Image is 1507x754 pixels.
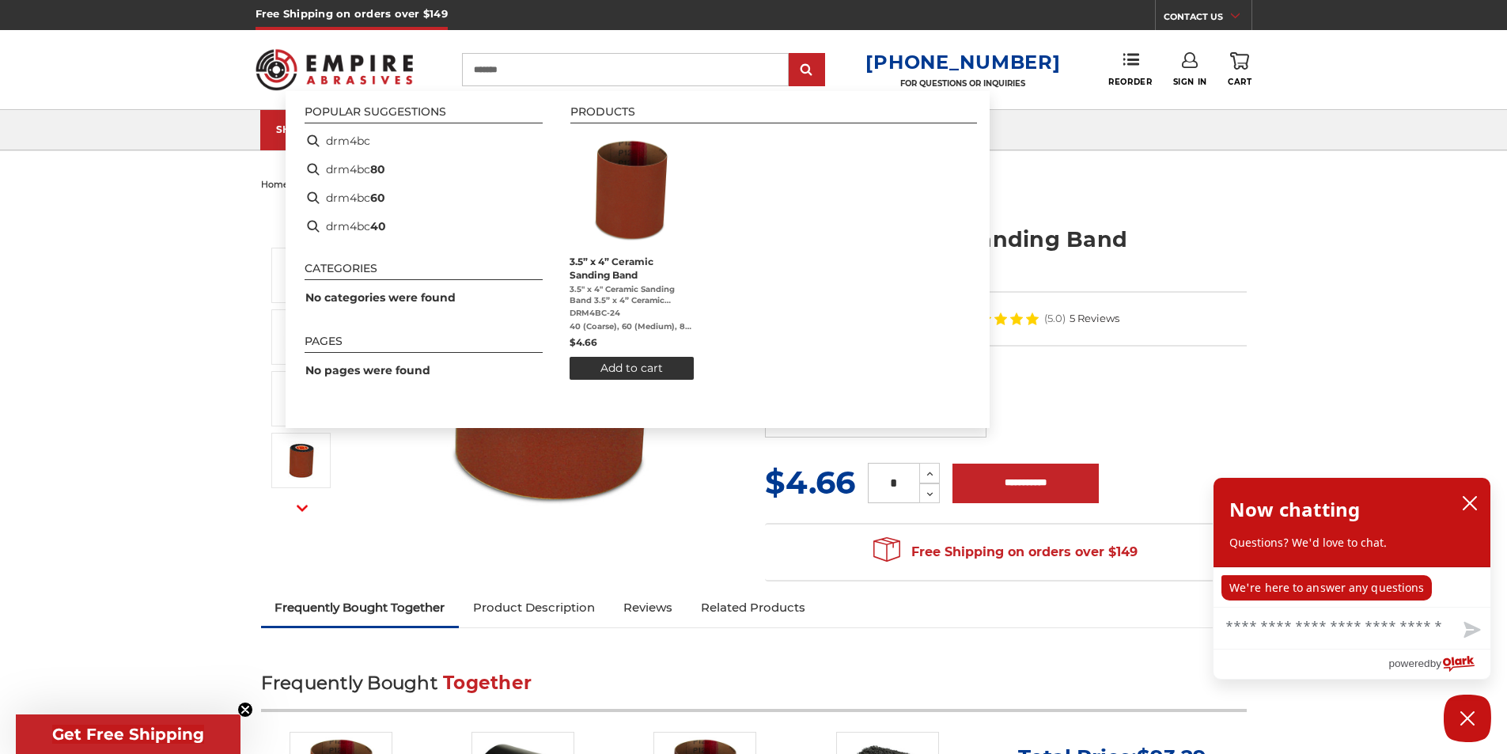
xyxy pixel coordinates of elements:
[282,379,321,419] img: 3.5” x 4” Ceramic Sanding Band
[570,308,694,319] span: DRM4BC-24
[574,133,689,248] img: 3.5x4 inch ceramic sanding band for expanding rubber drum
[283,491,321,525] button: Next
[570,255,694,282] span: 3.5” x 4” Ceramic Sanding Band
[305,290,456,305] span: No categories were found
[16,714,240,754] div: Get Free ShippingClose teaser
[282,317,321,357] img: sanding band
[305,335,543,353] li: Pages
[687,590,820,625] a: Related Products
[1108,77,1152,87] span: Reorder
[1173,77,1207,87] span: Sign In
[443,672,532,694] span: Together
[261,179,289,190] a: home
[305,363,430,377] span: No pages were found
[1221,575,1432,601] p: We're here to answer any questions
[570,357,694,380] button: Add to cart
[1444,695,1491,742] button: Close Chatbox
[282,256,321,295] img: 3.5x4 inch ceramic sanding band for expanding rubber drum
[1229,494,1360,525] h2: Now chatting
[370,161,385,178] b: 80
[283,214,321,248] button: Previous
[563,127,700,386] li: 3.5” x 4” Ceramic Sanding Band
[1229,535,1475,551] p: Questions? We'd love to chat.
[1164,8,1251,30] a: CONTACT US
[1451,612,1490,649] button: Send message
[298,127,549,155] li: drm4bc
[52,725,204,744] span: Get Free Shipping
[1214,567,1490,607] div: chat
[298,155,549,184] li: drm4bc80
[256,39,414,100] img: Empire Abrasives
[370,218,386,235] b: 40
[261,672,437,694] span: Frequently Bought
[765,388,1247,404] label: Choose Your Grit:
[570,336,597,348] span: $4.66
[1388,650,1490,679] a: Powered by Olark
[1044,313,1066,324] span: (5.0)
[459,590,609,625] a: Product Description
[765,463,855,502] span: $4.66
[1457,491,1482,515] button: close chatbox
[1228,52,1251,87] a: Cart
[370,190,385,206] b: 60
[609,590,687,625] a: Reviews
[1228,77,1251,87] span: Cart
[570,106,977,123] li: Products
[570,321,694,332] span: 40 (Coarse), 60 (Medium), 80 (Medium), 120 (Fine), 24 (Coarse), 36 (Coarse), 100 (Fine), 150 (Fin...
[1430,654,1441,673] span: by
[570,284,694,306] span: 3.5" x 4" Ceramic Sanding Band 3.5” x 4” Ceramic Sanding Band for 3.5" x 4" Rubber Expanding Drum...
[1213,477,1491,680] div: olark chatbox
[276,123,403,135] div: SHOP CATEGORIES
[298,212,549,241] li: drm4bc40
[570,133,694,380] a: 3.5” x 4” Ceramic Sanding Band
[1070,313,1119,324] span: 5 Reviews
[1108,52,1152,86] a: Reorder
[237,702,253,718] button: Close teaser
[865,78,1060,89] p: FOR QUESTIONS OR INQUIRIES
[873,536,1138,568] span: Free Shipping on orders over $149
[286,91,990,428] div: Instant Search Results
[298,184,549,212] li: drm4bc60
[865,51,1060,74] a: [PHONE_NUMBER]
[765,224,1247,255] h1: 3.5” x 4” Ceramic Sanding Band
[305,106,543,123] li: Popular suggestions
[1388,654,1429,673] span: powered
[305,263,543,280] li: Categories
[261,590,460,625] a: Frequently Bought Together
[282,441,321,480] img: 4x11 sanding belt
